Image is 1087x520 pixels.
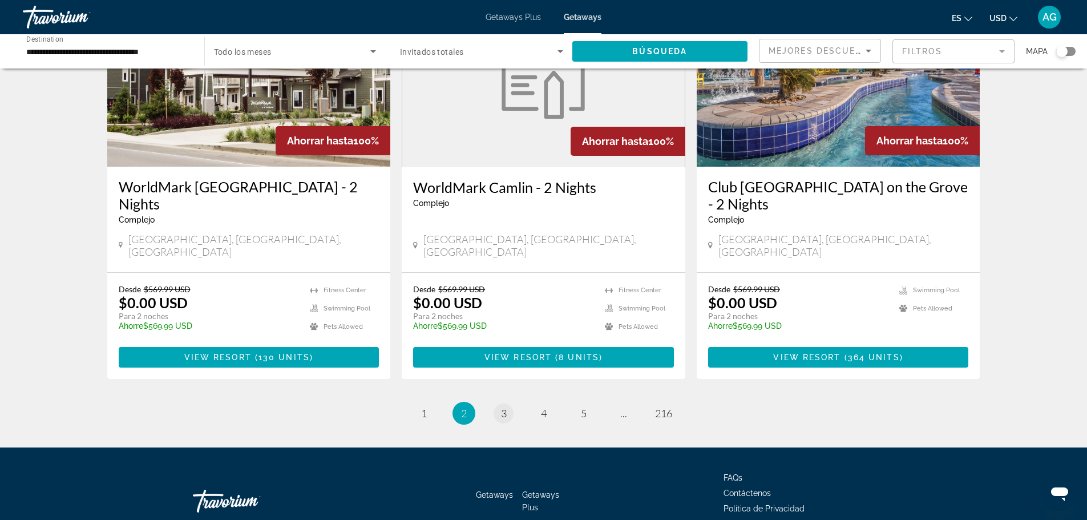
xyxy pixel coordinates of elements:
[1026,43,1048,59] span: Mapa
[119,294,188,311] p: $0.00 USD
[619,287,661,294] span: Fitness Center
[708,311,888,321] p: Para 2 noches
[773,353,840,362] span: View Resort
[1042,11,1057,23] span: AG
[438,284,485,294] span: $569.99 USD
[423,233,674,258] span: [GEOGRAPHIC_DATA], [GEOGRAPHIC_DATA], [GEOGRAPHIC_DATA]
[564,13,601,22] a: Getaways
[952,10,972,26] button: Change language
[461,407,467,420] span: 2
[119,178,379,212] a: WorldMark [GEOGRAPHIC_DATA] - 2 Nights
[769,46,883,55] span: Mejores descuentos
[620,407,627,420] span: ...
[119,311,299,321] p: Para 2 noches
[128,233,379,258] span: [GEOGRAPHIC_DATA], [GEOGRAPHIC_DATA], [GEOGRAPHIC_DATA]
[892,39,1015,64] button: Filter
[413,321,593,330] p: $569.99 USD
[708,347,969,368] button: View Resort(364 units)
[1035,5,1064,29] button: User Menu
[413,311,593,321] p: Para 2 noches
[876,135,943,147] span: Ahorrar hasta
[119,321,299,330] p: $569.99 USD
[413,347,674,368] button: View Resort(8 units)
[486,13,541,22] a: Getaways Plus
[119,321,143,330] span: Ahorre
[913,287,960,294] span: Swimming Pool
[552,353,603,362] span: ( )
[324,305,370,312] span: Swimming Pool
[184,353,252,362] span: View Resort
[476,490,513,499] a: Getaways
[733,284,780,294] span: $569.99 USD
[107,402,980,425] nav: Pagination
[413,199,449,208] span: Complejo
[718,233,969,258] span: [GEOGRAPHIC_DATA], [GEOGRAPHIC_DATA], [GEOGRAPHIC_DATA]
[119,347,379,368] button: View Resort(130 units)
[413,321,438,330] span: Ahorre
[848,353,900,362] span: 364 units
[913,305,952,312] span: Pets Allowed
[258,353,310,362] span: 130 units
[119,215,155,224] span: Complejo
[708,178,969,212] a: Club [GEOGRAPHIC_DATA] on the Grove - 2 Nights
[841,353,903,362] span: ( )
[144,284,191,294] span: $569.99 USD
[724,504,805,513] a: Política de Privacidad
[119,284,141,294] span: Desde
[989,10,1017,26] button: Change currency
[413,284,435,294] span: Desde
[581,407,587,420] span: 5
[952,14,961,23] span: es
[619,323,658,330] span: Pets Allowed
[571,127,685,156] div: 100%
[708,215,744,224] span: Complejo
[324,287,366,294] span: Fitness Center
[724,489,771,498] a: Contáctenos
[1041,474,1078,511] iframe: Button to launch messaging window
[619,305,665,312] span: Swimming Pool
[522,490,559,512] a: Getaways Plus
[865,126,980,155] div: 100%
[400,47,463,57] span: Invitados totales
[724,473,742,482] a: FAQs
[989,14,1007,23] span: USD
[572,41,748,62] button: Búsqueda
[708,321,888,330] p: $569.99 USD
[501,407,507,420] span: 3
[193,484,307,518] a: Travorium
[413,179,674,196] a: WorldMark Camlin - 2 Nights
[541,407,547,420] span: 4
[632,47,687,56] span: Búsqueda
[214,47,272,57] span: Todo los meses
[421,407,427,420] span: 1
[287,135,353,147] span: Ahorrar hasta
[23,2,137,32] a: Travorium
[708,321,733,330] span: Ahorre
[276,126,390,155] div: 100%
[413,294,482,311] p: $0.00 USD
[252,353,313,362] span: ( )
[582,135,648,147] span: Ahorrar hasta
[559,353,599,362] span: 8 units
[26,35,63,43] span: Destination
[708,294,777,311] p: $0.00 USD
[655,407,672,420] span: 216
[484,353,552,362] span: View Resort
[708,284,730,294] span: Desde
[769,44,871,58] mat-select: Sort by
[324,323,363,330] span: Pets Allowed
[495,33,592,119] img: week.svg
